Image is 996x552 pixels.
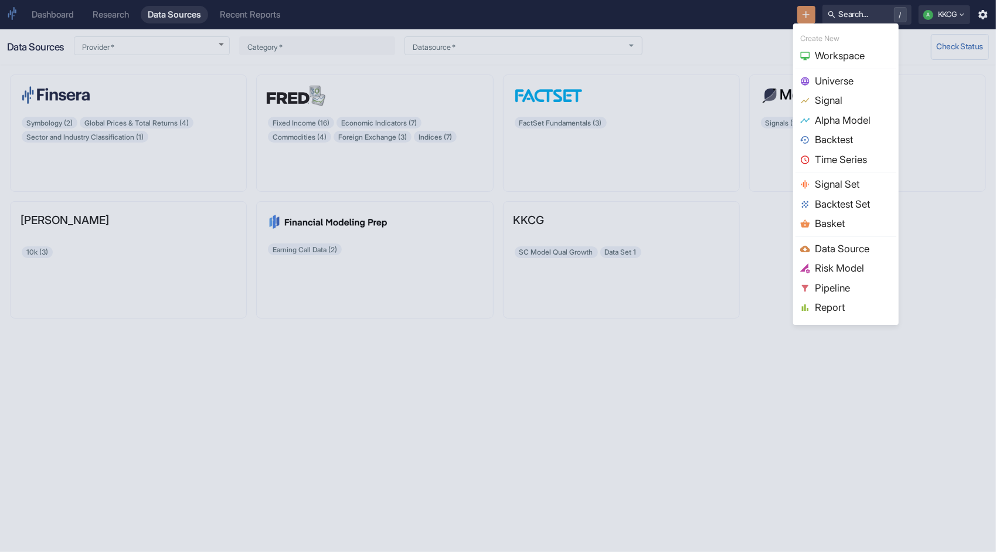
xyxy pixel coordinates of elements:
[815,261,892,276] span: Risk Model
[815,74,892,89] span: Universe
[815,153,892,168] span: Time Series
[815,242,892,257] span: Data Source
[815,177,892,192] span: Signal Set
[815,216,892,232] span: Basket
[815,300,892,316] span: Report
[815,133,892,148] span: Backtest
[815,49,892,64] span: Workspace
[815,197,892,212] span: Backtest Set
[815,93,892,109] span: Signal
[815,281,892,296] span: Pipeline
[815,113,892,128] span: Alpha Model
